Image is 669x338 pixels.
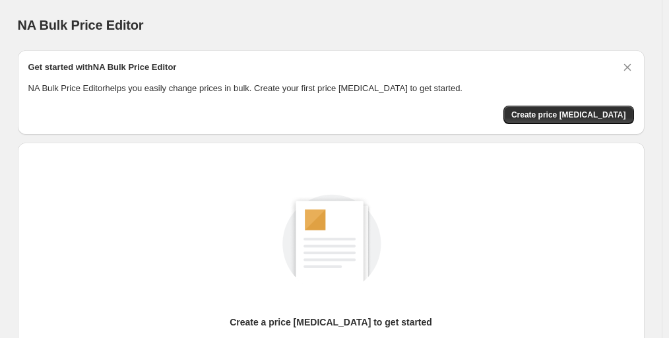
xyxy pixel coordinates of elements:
[503,106,634,124] button: Create price change job
[621,61,634,74] button: Dismiss card
[230,316,432,329] p: Create a price [MEDICAL_DATA] to get started
[28,82,634,95] p: NA Bulk Price Editor helps you easily change prices in bulk. Create your first price [MEDICAL_DAT...
[28,61,177,74] h2: Get started with NA Bulk Price Editor
[511,110,626,120] span: Create price [MEDICAL_DATA]
[18,18,144,32] span: NA Bulk Price Editor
